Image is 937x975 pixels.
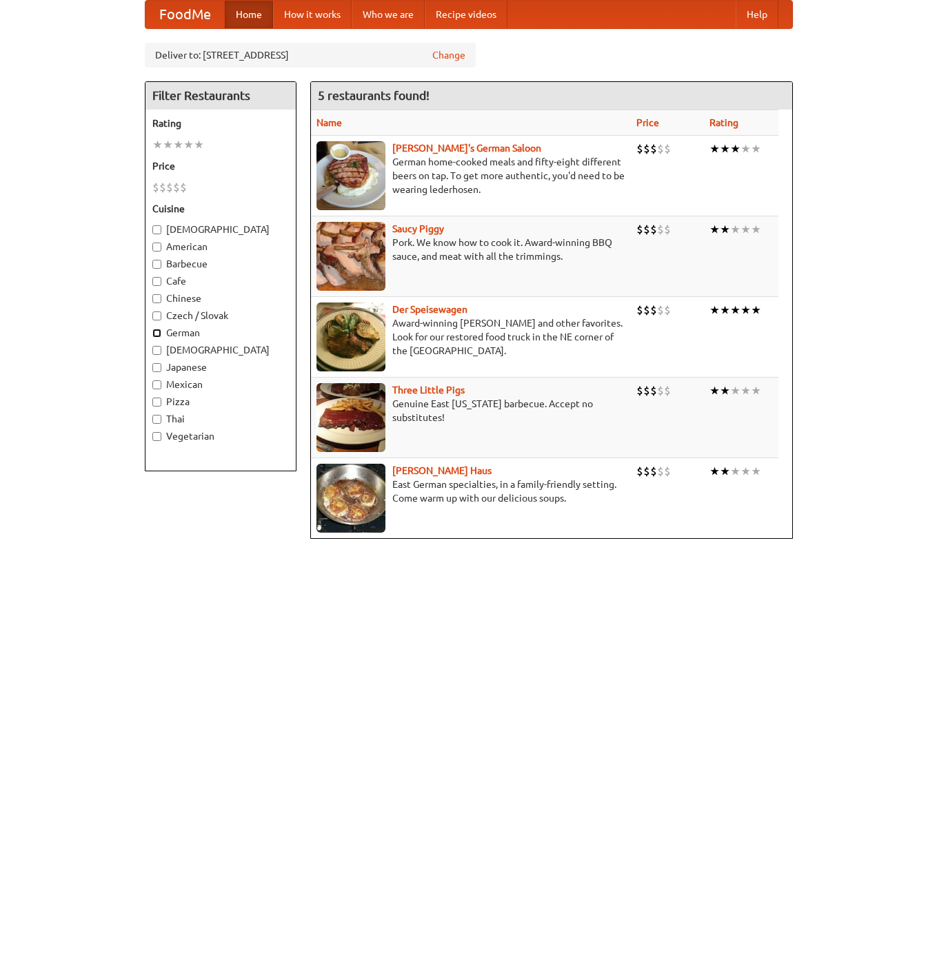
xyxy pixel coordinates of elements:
[657,141,664,156] li: $
[392,465,492,476] a: [PERSON_NAME] Haus
[152,116,289,130] h5: Rating
[636,302,643,318] li: $
[664,302,671,318] li: $
[636,117,659,128] a: Price
[183,137,194,152] li: ★
[664,141,671,156] li: $
[664,383,671,398] li: $
[392,304,467,315] a: Der Speisewagen
[392,384,465,396] a: Three Little Pigs
[657,383,664,398] li: $
[657,222,664,237] li: $
[152,311,161,320] input: Czech / Slovak
[152,277,161,286] input: Cafe
[740,383,751,398] li: ★
[152,398,161,407] input: Pizza
[709,141,720,156] li: ★
[730,302,740,318] li: ★
[152,260,161,269] input: Barbecue
[432,48,465,62] a: Change
[730,141,740,156] li: ★
[152,225,161,234] input: [DEMOGRAPHIC_DATA]
[664,464,671,479] li: $
[152,363,161,372] input: Japanese
[316,236,625,263] p: Pork. We know how to cook it. Award-winning BBQ sauce, and meat with all the trimmings.
[650,383,657,398] li: $
[152,274,289,288] label: Cafe
[152,159,289,173] h5: Price
[709,383,720,398] li: ★
[152,326,289,340] label: German
[152,223,289,236] label: [DEMOGRAPHIC_DATA]
[650,464,657,479] li: $
[166,180,173,195] li: $
[152,291,289,305] label: Chinese
[273,1,352,28] a: How it works
[173,137,183,152] li: ★
[392,143,541,154] a: [PERSON_NAME]'s German Saloon
[152,378,289,391] label: Mexican
[173,180,180,195] li: $
[636,383,643,398] li: $
[643,222,650,237] li: $
[730,383,740,398] li: ★
[159,180,166,195] li: $
[657,302,664,318] li: $
[152,294,161,303] input: Chinese
[751,464,761,479] li: ★
[316,383,385,452] img: littlepigs.jpg
[352,1,425,28] a: Who we are
[316,464,385,533] img: kohlhaus.jpg
[316,302,385,371] img: speisewagen.jpg
[650,222,657,237] li: $
[180,180,187,195] li: $
[709,464,720,479] li: ★
[720,141,730,156] li: ★
[709,302,720,318] li: ★
[740,222,751,237] li: ★
[316,117,342,128] a: Name
[664,222,671,237] li: $
[720,302,730,318] li: ★
[720,383,730,398] li: ★
[316,141,385,210] img: esthers.jpg
[751,302,761,318] li: ★
[152,380,161,389] input: Mexican
[751,141,761,156] li: ★
[425,1,507,28] a: Recipe videos
[392,223,444,234] a: Saucy Piggy
[145,43,476,68] div: Deliver to: [STREET_ADDRESS]
[152,346,161,355] input: [DEMOGRAPHIC_DATA]
[751,222,761,237] li: ★
[194,137,204,152] li: ★
[636,141,643,156] li: $
[152,329,161,338] input: German
[152,432,161,441] input: Vegetarian
[643,464,650,479] li: $
[643,383,650,398] li: $
[636,464,643,479] li: $
[751,383,761,398] li: ★
[152,202,289,216] h5: Cuisine
[636,222,643,237] li: $
[316,478,625,505] p: East German specialties, in a family-friendly setting. Come warm up with our delicious soups.
[152,309,289,322] label: Czech / Slovak
[163,137,173,152] li: ★
[643,302,650,318] li: $
[730,464,740,479] li: ★
[709,117,738,128] a: Rating
[720,222,730,237] li: ★
[152,415,161,424] input: Thai
[152,243,161,252] input: American
[152,137,163,152] li: ★
[152,395,289,409] label: Pizza
[730,222,740,237] li: ★
[225,1,273,28] a: Home
[145,82,296,110] h4: Filter Restaurants
[740,141,751,156] li: ★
